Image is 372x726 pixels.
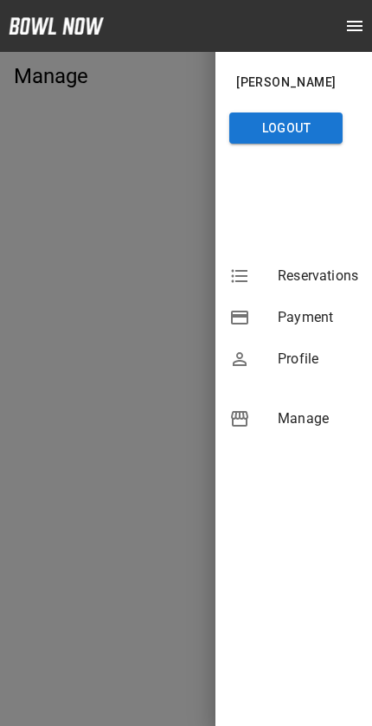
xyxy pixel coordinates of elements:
button: open drawer [337,9,372,43]
button: [PERSON_NAME] [229,67,343,99]
div: Reservations [215,255,372,297]
div: Payment [215,297,372,338]
span: Profile [278,349,358,369]
span: Reservations [278,266,358,286]
div: Profile [215,338,372,380]
div: Manage [215,398,372,440]
img: logo [9,17,104,35]
button: Logout [229,112,343,145]
span: Manage [278,408,358,429]
span: Payment [278,307,358,328]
